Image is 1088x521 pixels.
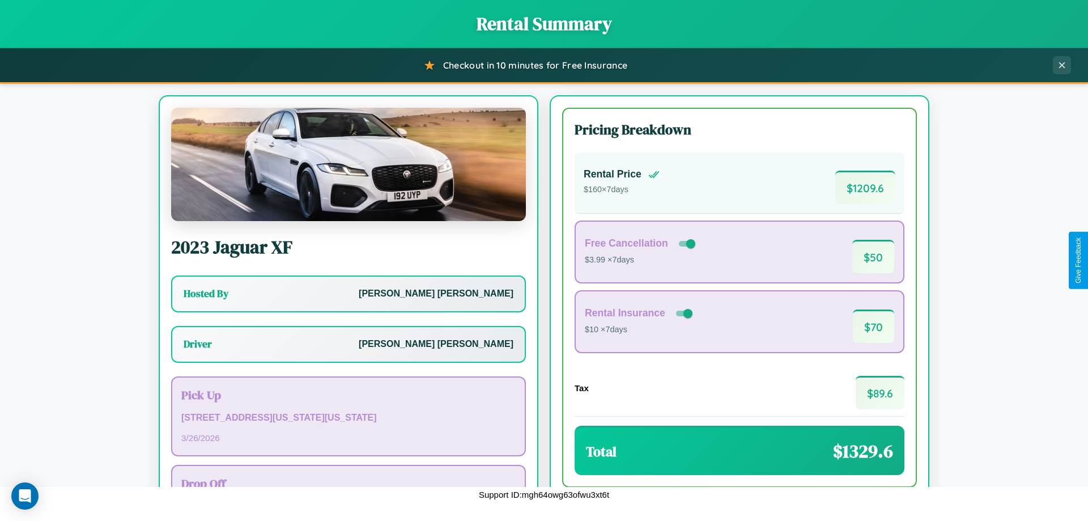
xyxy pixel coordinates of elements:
[181,430,516,446] p: 3 / 26 / 2026
[181,410,516,426] p: [STREET_ADDRESS][US_STATE][US_STATE]
[584,168,641,180] h4: Rental Price
[856,376,904,409] span: $ 89.6
[584,183,660,197] p: $ 160 × 7 days
[443,60,627,71] span: Checkout in 10 minutes for Free Insurance
[11,482,39,510] div: Open Intercom Messenger
[852,240,894,273] span: $ 50
[575,120,904,139] h3: Pricing Breakdown
[171,235,526,260] h2: 2023 Jaguar XF
[835,171,895,204] span: $ 1209.6
[359,336,513,353] p: [PERSON_NAME] [PERSON_NAME]
[585,323,695,337] p: $10 × 7 days
[181,387,516,403] h3: Pick Up
[853,310,894,343] span: $ 70
[181,475,516,492] h3: Drop Off
[586,442,617,461] h3: Total
[359,286,513,302] p: [PERSON_NAME] [PERSON_NAME]
[11,11,1077,36] h1: Rental Summary
[171,108,526,221] img: Jaguar XF
[479,487,609,502] p: Support ID: mgh64owg63ofwu3xt6t
[833,439,893,464] span: $ 1329.6
[575,383,589,393] h4: Tax
[1074,238,1082,283] div: Give Feedback
[184,287,228,300] h3: Hosted By
[585,238,668,249] h4: Free Cancellation
[184,337,212,351] h3: Driver
[585,307,665,319] h4: Rental Insurance
[585,253,698,268] p: $3.99 × 7 days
